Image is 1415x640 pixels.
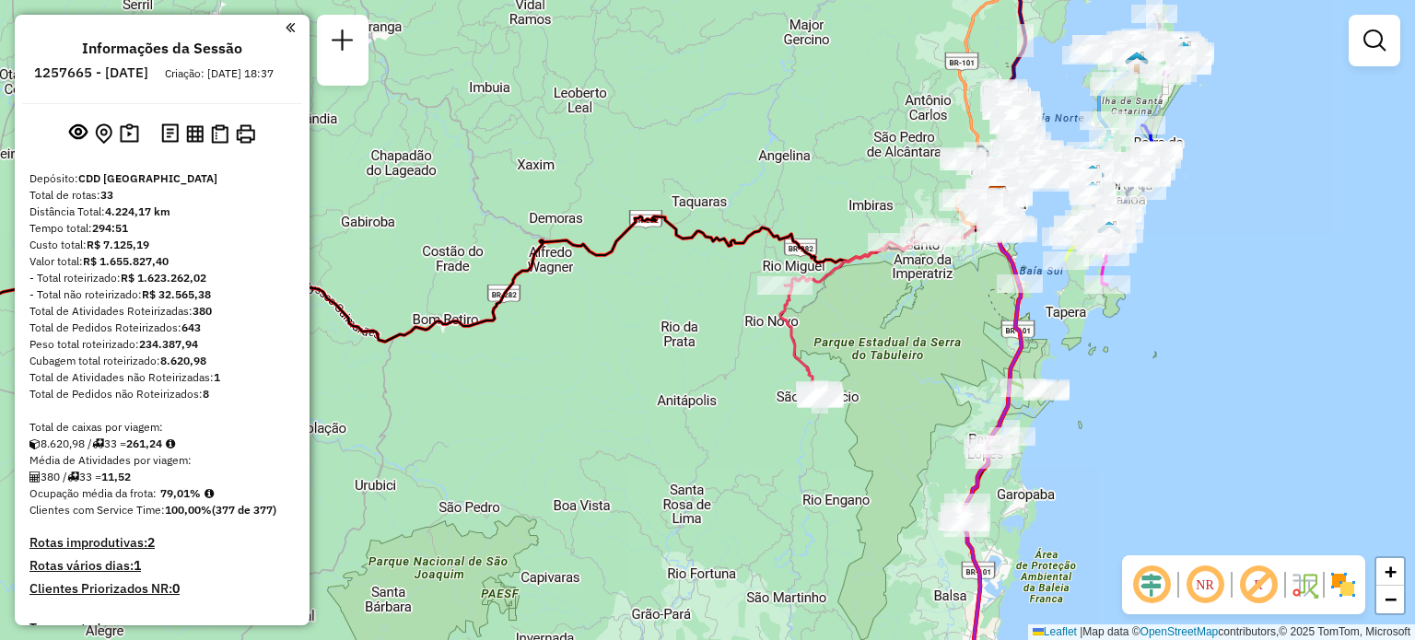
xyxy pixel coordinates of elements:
img: CDD Florianópolis [986,185,1010,209]
div: Distância Total: [29,204,295,220]
h4: Informações da Sessão [82,40,242,57]
div: - Total não roteirizado: [29,286,295,303]
button: Centralizar mapa no depósito ou ponto de apoio [91,120,116,148]
strong: 261,24 [126,436,162,450]
div: Depósito: [29,170,295,187]
span: Ocultar deslocamento [1129,563,1174,607]
strong: 2 [147,534,155,551]
h4: Rotas improdutivas: [29,535,295,551]
span: Ocupação média da frota: [29,486,157,500]
img: Ilha Centro [1081,164,1105,188]
div: Cubagem total roteirizado: [29,353,295,369]
span: Exibir rótulo [1236,563,1281,607]
em: Média calculada utilizando a maior ocupação (%Peso ou %Cubagem) de cada rota da sessão. Rotas cro... [205,488,214,499]
img: FAD - Pirajubae [1081,180,1105,204]
span: Ocultar NR [1183,563,1227,607]
strong: 8.620,98 [160,354,206,367]
strong: 234.387,94 [139,337,198,351]
strong: 100,00% [165,503,212,517]
div: Criação: [DATE] 18:37 [158,65,281,82]
button: Logs desbloquear sessão [158,120,182,148]
strong: R$ 32.565,38 [142,287,211,301]
div: Valor total: [29,253,295,270]
button: Painel de Sugestão [116,120,143,148]
div: Média de Atividades por viagem: [29,452,295,469]
strong: 0 [172,580,180,597]
i: Total de Atividades [29,471,41,483]
i: Total de rotas [67,471,79,483]
a: OpenStreetMap [1140,625,1219,638]
i: Cubagem total roteirizado [29,438,41,449]
a: Leaflet [1033,625,1077,638]
strong: 4.224,17 km [105,204,170,218]
strong: 33 [100,188,113,202]
strong: 380 [193,304,212,318]
h4: Rotas vários dias: [29,558,295,574]
div: Total de rotas: [29,187,295,204]
strong: 8 [203,387,209,401]
img: Fluxo de ruas [1290,570,1319,599]
button: Visualizar Romaneio [207,121,232,147]
button: Exibir sessão original [65,119,91,148]
strong: R$ 1.623.262,02 [121,271,206,285]
div: Total de Atividades não Roteirizadas: [29,369,295,386]
img: 712 UDC Full Palhoça [987,186,1011,210]
div: Total de Pedidos não Roteirizados: [29,386,295,402]
strong: (377 de 377) [212,503,276,517]
i: Total de rotas [92,438,104,449]
button: Visualizar relatório de Roteirização [182,121,207,145]
a: Zoom out [1376,586,1404,613]
img: Exibir/Ocultar setores [1328,570,1358,599]
a: Nova sessão e pesquisa [324,22,361,64]
div: 380 / 33 = [29,469,295,485]
div: 8.620,98 / 33 = [29,436,295,452]
a: Zoom in [1376,558,1404,586]
img: 2311 - Warecloud Vargem do Bom Jesus [1172,41,1196,64]
strong: CDD [GEOGRAPHIC_DATA] [78,171,217,185]
div: Peso total roteirizado: [29,336,295,353]
span: Clientes com Service Time: [29,503,165,517]
strong: 294:51 [92,221,128,235]
h6: 1257665 - [DATE] [34,64,148,81]
h4: Clientes Priorizados NR: [29,581,295,597]
strong: 1 [214,370,220,384]
span: + [1385,560,1397,583]
img: FAD - Vargem Grande [1125,51,1149,75]
strong: R$ 7.125,19 [87,238,149,251]
a: Clique aqui para minimizar o painel [286,17,295,38]
i: Meta Caixas/viagem: 172,72 Diferença: 88,52 [166,438,175,449]
div: Tempo total: [29,220,295,237]
button: Imprimir Rotas [232,121,259,147]
span: − [1385,588,1397,611]
h4: Transportadoras [29,621,295,636]
strong: 643 [181,320,201,334]
strong: R$ 1.655.827,40 [83,254,169,268]
div: Total de Atividades Roteirizadas: [29,303,295,320]
strong: 11,52 [101,470,131,483]
div: Custo total: [29,237,295,253]
strong: 1 [134,557,141,574]
span: | [1080,625,1082,638]
div: - Total roteirizado: [29,270,295,286]
img: 2368 - Warecloud Autódromo [1097,220,1121,244]
img: PA Ilha [1169,36,1193,60]
div: Total de Pedidos Roteirizados: [29,320,295,336]
div: Map data © contributors,© 2025 TomTom, Microsoft [1028,624,1415,640]
a: Exibir filtros [1356,22,1393,59]
div: Total de caixas por viagem: [29,419,295,436]
strong: 79,01% [160,486,201,500]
